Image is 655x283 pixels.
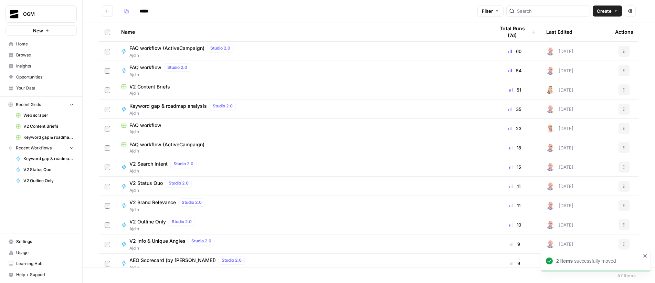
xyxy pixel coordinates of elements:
[129,238,186,244] span: V2 Info & Unique Angles
[6,72,77,83] a: Opportunities
[593,6,622,17] button: Create
[495,106,535,113] div: 35
[16,272,74,278] span: Help + Support
[546,47,573,55] div: [DATE]
[6,61,77,72] a: Insights
[16,52,74,58] span: Browse
[615,22,633,41] div: Actions
[13,121,77,132] a: V2 Content Briefs
[556,258,641,264] div: successfully moved
[495,221,535,228] div: 10
[6,50,77,61] a: Browse
[222,257,242,263] span: Studio 2.0
[23,178,74,184] span: V2 Outline Only
[129,245,217,251] span: Ajdin
[6,269,77,280] button: Help + Support
[210,45,230,51] span: Studio 2.0
[129,207,208,213] span: Ajdin
[129,141,204,148] span: FAQ workflow (ActiveCampaign)
[546,124,554,133] img: 188iwuyvzfh3ydj1fgy9ywkpn8q3
[121,148,484,154] span: Ajdin
[6,258,77,269] a: Learning Hub
[617,272,636,279] div: 57 Items
[546,201,573,210] div: [DATE]
[495,48,535,55] div: 60
[169,180,189,186] span: Studio 2.0
[6,143,77,153] button: Recent Workflows
[121,256,484,271] a: AEO Scorecard (by [PERSON_NAME])Studio 2.0Ajdin
[129,218,166,225] span: V2 Outline Only
[546,163,554,171] img: 4tx75zylyv1pt3lh6v9ok7bbf875
[16,261,74,267] span: Learning Hub
[121,160,484,174] a: V2 Search IntentStudio 2.0Ajdin
[121,218,484,232] a: V2 Outline OnlyStudio 2.0Ajdin
[6,247,77,258] a: Usage
[546,47,554,55] img: 4tx75zylyv1pt3lh6v9ok7bbf875
[16,63,74,69] span: Insights
[129,45,204,52] span: FAQ workflow (ActiveCampaign)
[6,39,77,50] a: Home
[16,250,74,256] span: Usage
[129,110,239,116] span: Ajdin
[121,141,484,154] a: FAQ workflow (ActiveCampaign)Ajdin
[129,83,170,90] span: V2 Content Briefs
[546,201,554,210] img: 4tx75zylyv1pt3lh6v9ok7bbf875
[121,179,484,193] a: V2 Status QuoStudio 2.0Ajdin
[495,22,535,41] div: Total Runs (7d)
[546,221,554,229] img: 4tx75zylyv1pt3lh6v9ok7bbf875
[546,144,554,152] img: 4tx75zylyv1pt3lh6v9ok7bbf875
[129,199,176,206] span: V2 Brand Relevance
[167,64,187,71] span: Studio 2.0
[13,164,77,175] a: V2 Status Quo
[23,11,65,18] span: OGM
[6,99,77,110] button: Recent Grids
[16,145,52,151] span: Recent Workflows
[495,86,535,93] div: 51
[546,144,573,152] div: [DATE]
[129,180,163,187] span: V2 Status Quo
[495,67,535,74] div: 54
[495,125,535,132] div: 23
[121,90,484,96] span: Ajdin
[129,122,161,129] span: FAQ workflow
[482,8,493,14] span: Filter
[23,156,74,162] span: Keyword gap & roadmap analysis
[495,260,535,267] div: 9
[477,6,504,17] button: Filter
[33,27,43,34] span: New
[546,163,573,171] div: [DATE]
[182,199,202,206] span: Studio 2.0
[546,86,573,94] div: [DATE]
[121,237,484,251] a: V2 Info & Unique AnglesStudio 2.0Ajdin
[129,160,168,167] span: V2 Search Intent
[191,238,211,244] span: Studio 2.0
[129,64,161,71] span: FAQ workflow
[121,102,484,116] a: Keyword gap & roadmap analysisStudio 2.0Ajdin
[172,219,192,225] span: Studio 2.0
[129,72,193,78] span: Ajdin
[121,63,484,78] a: FAQ workflowStudio 2.0Ajdin
[129,103,207,109] span: Keyword gap & roadmap analysis
[6,236,77,247] a: Settings
[121,198,484,213] a: V2 Brand RelevanceStudio 2.0Ajdin
[517,8,587,14] input: Search
[121,83,484,96] a: V2 Content BriefsAjdin
[13,110,77,121] a: Web scraper
[546,221,573,229] div: [DATE]
[546,240,573,248] div: [DATE]
[546,86,554,94] img: wewu8ukn9mv8ud6xwhkaea9uhsr0
[23,112,74,118] span: Web scraper
[23,134,74,140] span: Keyword gap & roadmap analysis
[556,258,573,264] strong: 2 Items
[102,6,113,17] button: Go back
[129,226,198,232] span: Ajdin
[13,175,77,186] a: V2 Outline Only
[121,122,484,135] a: FAQ workflowAjdin
[6,25,77,36] button: New
[546,124,573,133] div: [DATE]
[546,105,554,113] img: 4tx75zylyv1pt3lh6v9ok7bbf875
[129,52,236,59] span: Ajdin
[121,129,484,135] span: Ajdin
[213,103,233,109] span: Studio 2.0
[546,22,572,41] div: Last Edited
